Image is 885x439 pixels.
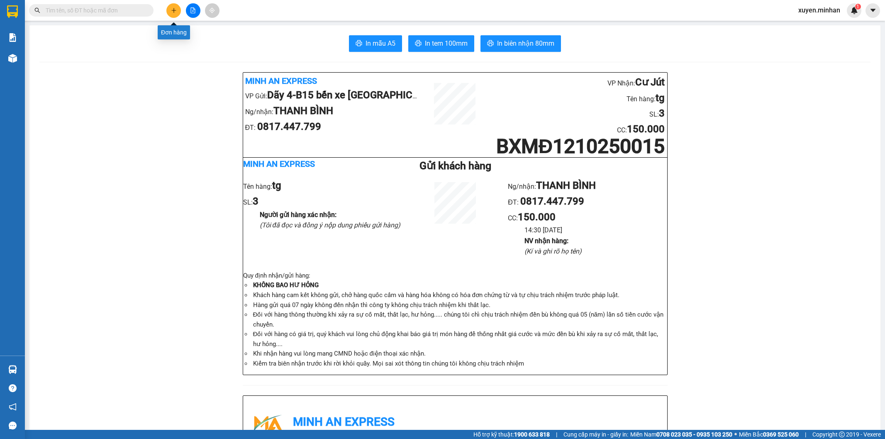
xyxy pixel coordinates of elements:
[508,178,667,256] ul: CC
[536,180,596,191] b: THANH BÌNH
[46,6,144,15] input: Tìm tên, số ĐT hoặc mã đơn
[9,403,17,411] span: notification
[251,359,667,369] li: Kiểm tra biên nhận trước khi rời khỏi quầy. Mọi sai xót thông tin chúng tôi không chịu trách nhiệm
[415,40,422,48] span: printer
[8,33,17,42] img: solution-icon
[243,159,315,169] b: Minh An Express
[7,5,18,18] img: logo-vxr
[480,35,561,52] button: printerIn biên nhận 80mm
[508,178,667,194] li: Ng/nhận:
[273,105,333,117] b: THANH BÌNH
[243,194,402,210] li: SL:
[251,310,667,329] li: Đối với hàng thông thường khi xảy ra sự cố mất, thất lạc, hư hỏng..... chúng tôi chỉ chịu trách n...
[209,7,215,13] span: aim
[490,90,665,106] li: Tên hàng:
[524,237,568,245] b: NV nhận hàng :
[625,126,665,134] span: :
[792,5,847,15] span: xuyen.minhan
[408,35,474,52] button: printerIn tem 100mm
[490,106,665,122] li: SL:
[253,281,319,289] strong: KHÔNG BAO HƯ HỎNG
[9,384,17,392] span: question-circle
[839,432,845,437] span: copyright
[520,195,584,207] b: 0817.447.799
[563,430,628,439] span: Cung cấp máy in - giấy in:
[186,3,200,18] button: file-add
[205,3,219,18] button: aim
[805,430,806,439] span: |
[659,107,665,119] b: 3
[257,121,321,132] b: 0817.447.799
[739,430,799,439] span: Miền Bắc
[851,7,858,14] img: icon-new-feature
[9,422,17,429] span: message
[487,40,494,48] span: printer
[253,195,258,207] b: 3
[267,89,445,101] b: Dãy 4-B15 bến xe [GEOGRAPHIC_DATA]
[763,431,799,438] strong: 0369 525 060
[627,123,665,135] b: 150.000
[514,431,550,438] strong: 1900 633 818
[245,76,317,86] b: Minh An Express
[366,38,395,49] span: In mẫu A5
[166,3,181,18] button: plus
[8,365,17,374] img: warehouse-icon
[490,137,665,155] h1: BXMĐ1210250015
[190,7,196,13] span: file-add
[869,7,877,14] span: caret-down
[243,271,667,369] div: Quy định nhận/gửi hàng :
[734,433,737,436] span: ⚪️
[245,103,420,119] li: Ng/nhận:
[656,431,732,438] strong: 0708 023 035 - 0935 103 250
[856,4,859,10] span: 1
[524,247,582,255] i: (Kí và ghi rõ họ tên)
[473,430,550,439] span: Hỗ trợ kỹ thuật:
[260,221,401,229] i: (Tôi đã đọc và đồng ý nộp dung phiếu gửi hàng)
[855,4,861,10] sup: 1
[251,290,667,300] li: Khách hàng cam kết không gửi, chở hàng quốc cấm và hàng hóa không có hóa đơn chứng từ và tự chịu ...
[516,214,556,222] span: :
[272,180,281,191] b: tg
[260,211,336,219] b: Người gửi hàng xác nhận :
[245,88,420,103] li: VP Gửi:
[293,415,395,429] b: Minh An Express
[419,160,491,172] b: Gửi khách hàng
[490,122,665,137] li: CC
[34,7,40,13] span: search
[251,329,667,349] li: Đối với hàng có giá trị, quý khách vui lòng chủ động khai báo giá trị món hàng để thống nhất giá ...
[490,75,665,90] li: VP Nhận:
[425,38,468,49] span: In tem 100mm
[865,3,880,18] button: caret-down
[524,225,667,235] li: 14:30 [DATE]
[243,178,402,194] li: Tên hàng:
[251,349,667,359] li: Khi nhận hàng vui lòng mang CMND hoặc điện thoại xác nhận.
[356,40,362,48] span: printer
[245,119,420,135] li: ĐT:
[497,38,554,49] span: In biên nhận 80mm
[251,300,667,310] li: Hàng gửi quá 07 ngày không đến nhận thì công ty không chịu trách nhiệm khi thất lạc.
[518,211,556,223] b: 150.000
[508,194,667,210] li: ĐT:
[8,54,17,63] img: warehouse-icon
[349,35,402,52] button: printerIn mẫu A5
[171,7,177,13] span: plus
[630,430,732,439] span: Miền Nam
[656,92,665,104] b: tg
[556,430,557,439] span: |
[635,76,665,88] b: Cư Jút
